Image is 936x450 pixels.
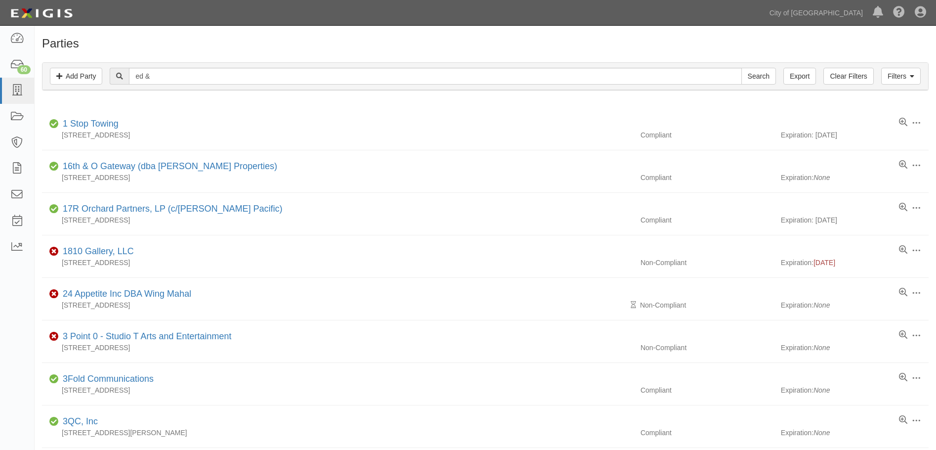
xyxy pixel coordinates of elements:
a: City of [GEOGRAPHIC_DATA] [765,3,868,23]
a: 1810 Gallery, LLC [63,246,134,256]
a: 17R Orchard Partners, LP (c/[PERSON_NAME] Pacific) [63,204,283,214]
div: Expiration: [781,300,929,310]
a: View results summary [899,203,907,213]
i: Help Center - Complianz [893,7,905,19]
h1: Parties [42,37,929,50]
a: 3QC, Inc [63,416,98,426]
div: Expiration: [781,385,929,395]
a: Clear Filters [823,68,873,85]
div: Compliant [633,130,781,140]
div: [STREET_ADDRESS] [42,215,633,225]
i: Compliant [49,163,59,170]
i: None [814,174,830,181]
i: None [814,301,830,309]
div: 16th & O Gateway (dba Ravel Rasmussen Properties) [59,160,277,173]
a: View results summary [899,118,907,128]
div: 3QC, Inc [59,415,98,428]
i: Non-Compliant [49,333,59,340]
div: Non-Compliant [633,258,781,268]
div: 3 Point 0 - Studio T Arts and Entertainment [59,330,232,343]
div: [STREET_ADDRESS] [42,130,633,140]
div: Compliant [633,173,781,182]
i: None [814,429,830,437]
a: View results summary [899,415,907,425]
i: Pending Review [631,302,636,309]
a: 24 Appetite Inc DBA Wing Mahal [63,289,191,299]
div: [STREET_ADDRESS] [42,173,633,182]
a: Filters [881,68,921,85]
div: 17R Orchard Partners, LP (c/o Heller Pacific) [59,203,283,216]
div: 1 Stop Towing [59,118,119,131]
a: 3Fold Communications [63,374,154,384]
div: Expiration: [DATE] [781,215,929,225]
div: 60 [17,65,31,74]
a: View results summary [899,160,907,170]
a: 3 Point 0 - Studio T Arts and Entertainment [63,331,232,341]
i: Non-Compliant [49,248,59,255]
div: Expiration: [DATE] [781,130,929,140]
div: 3Fold Communications [59,373,154,386]
div: Non-Compliant [633,300,781,310]
div: Compliant [633,215,781,225]
input: Search [741,68,776,85]
i: Non-Compliant [49,291,59,298]
div: [STREET_ADDRESS][PERSON_NAME] [42,428,633,438]
div: [STREET_ADDRESS] [42,300,633,310]
i: Compliant [49,206,59,213]
div: [STREET_ADDRESS] [42,343,633,353]
div: Compliant [633,385,781,395]
i: None [814,344,830,352]
div: Expiration: [781,343,929,353]
i: None [814,386,830,394]
i: Compliant [49,418,59,425]
div: [STREET_ADDRESS] [42,258,633,268]
a: 16th & O Gateway (dba [PERSON_NAME] Properties) [63,161,277,171]
div: Expiration: [781,258,929,268]
a: View results summary [899,330,907,340]
a: View results summary [899,245,907,255]
a: View results summary [899,373,907,383]
i: Compliant [49,376,59,383]
i: Compliant [49,121,59,128]
span: [DATE] [814,259,835,267]
div: 1810 Gallery, LLC [59,245,134,258]
a: View results summary [899,288,907,298]
a: Add Party [50,68,102,85]
div: Expiration: [781,173,929,182]
div: Expiration: [781,428,929,438]
div: Compliant [633,428,781,438]
a: Export [783,68,816,85]
input: Search [129,68,741,85]
div: 24 Appetite Inc DBA Wing Mahal [59,288,191,301]
img: logo-5460c22ac91f19d4615b14bd174203de0afe785f0fc80cf4dbbc73dc1793850b.png [7,4,76,22]
div: [STREET_ADDRESS] [42,385,633,395]
div: Non-Compliant [633,343,781,353]
a: 1 Stop Towing [63,119,119,129]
